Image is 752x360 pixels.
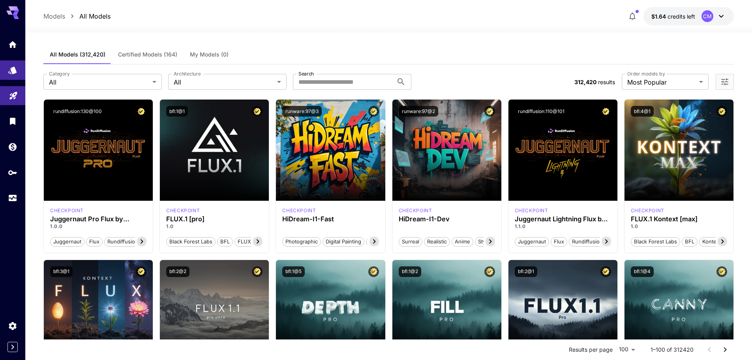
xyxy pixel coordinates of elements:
p: 1.0.0 [50,223,146,230]
div: CM [701,10,713,22]
button: Digital Painting [323,236,364,247]
span: rundiffusion [105,238,141,246]
button: Certified Model – Vetted for best performance and includes a commercial license. [136,266,146,277]
button: Certified Model – Vetted for best performance and includes a commercial license. [252,106,263,117]
p: checkpoint [166,207,200,214]
button: Certified Model – Vetted for best performance and includes a commercial license. [484,106,495,117]
p: 1.0 [166,223,263,230]
button: bfl:3@1 [50,266,73,277]
button: Expand sidebar [8,342,18,352]
button: juggernaut [515,236,549,247]
span: All [174,77,274,87]
span: 312,420 [574,79,596,85]
p: checkpoint [515,207,548,214]
button: juggernaut [50,236,84,247]
button: bfl:1@4 [631,266,654,277]
button: bfl:1@1 [166,106,188,117]
button: Surreal [399,236,422,247]
div: Wallet [8,142,17,152]
a: All Models [79,11,111,21]
span: My Models (0) [190,51,229,58]
span: Cinematic [366,238,396,246]
button: bfl:2@2 [166,266,189,277]
span: results [598,79,615,85]
span: Digital Painting [323,238,364,246]
button: rundiffusion [569,236,606,247]
div: $1.6362 [651,12,695,21]
button: bfl:1@2 [399,266,421,277]
h3: Juggernaut Lightning Flux by RunDiffusion [515,215,611,223]
div: FLUX.1 D [515,207,548,214]
button: bfl:1@5 [282,266,305,277]
label: Order models by [627,70,665,77]
p: 1.1.0 [515,223,611,230]
button: Certified Model – Vetted for best performance and includes a commercial license. [136,106,146,117]
span: All [49,77,149,87]
button: bfl:4@1 [631,106,654,117]
button: Certified Model – Vetted for best performance and includes a commercial license. [716,266,727,277]
button: runware:97@2 [399,106,438,117]
p: checkpoint [631,207,664,214]
p: 1.0 [631,223,727,230]
div: FLUX.1 D [50,207,84,214]
div: HiDream-I1-Dev [399,215,495,223]
label: Search [298,70,314,77]
button: Certified Model – Vetted for best performance and includes a commercial license. [368,266,379,277]
button: Certified Model – Vetted for best performance and includes a commercial license. [716,106,727,117]
span: rundiffusion [569,238,606,246]
button: bfl:2@1 [515,266,537,277]
button: flux [86,236,103,247]
h3: Juggernaut Pro Flux by RunDiffusion [50,215,146,223]
button: $1.6362CM [643,7,734,25]
button: flux [551,236,567,247]
h3: FLUX.1 Kontext [max] [631,215,727,223]
div: Models [8,63,17,73]
span: juggernaut [51,238,84,246]
span: Most Popular [627,77,696,87]
button: rundiffusion:130@100 [50,106,105,117]
span: BFL [218,238,233,246]
button: Realistic [424,236,450,247]
button: Certified Model – Vetted for best performance and includes a commercial license. [484,266,495,277]
button: Go to next page [717,342,733,358]
button: rundiffusion:110@101 [515,106,568,117]
span: All Models (312,420) [50,51,105,58]
div: Home [8,40,17,49]
div: FLUX.1 Kontext [max] [631,207,664,214]
span: Anime [452,238,473,246]
p: checkpoint [399,207,432,214]
div: Playground [9,89,18,98]
p: Models [43,11,65,21]
span: $1.64 [651,13,668,20]
p: checkpoint [282,207,316,214]
span: BFL [682,238,697,246]
button: rundiffusion [104,236,141,247]
div: HiDream Fast [282,207,316,214]
span: flux [551,238,567,246]
div: API Keys [8,168,17,177]
span: Kontext [699,238,724,246]
span: Photographic [283,238,321,246]
label: Category [49,70,70,77]
button: Certified Model – Vetted for best performance and includes a commercial license. [368,106,379,117]
div: Usage [8,193,17,203]
span: Black Forest Labs [631,238,680,246]
span: Realistic [424,238,450,246]
button: Black Forest Labs [166,236,216,247]
div: FLUX.1 [pro] [166,215,263,223]
button: BFL [682,236,698,247]
h3: HiDream-I1-Fast [282,215,379,223]
button: runware:97@3 [282,106,322,117]
button: BFL [217,236,233,247]
span: Stylized [475,238,500,246]
div: fluxpro [166,207,200,214]
div: Settings [8,321,17,331]
button: Photographic [282,236,321,247]
button: Open more filters [720,77,729,87]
